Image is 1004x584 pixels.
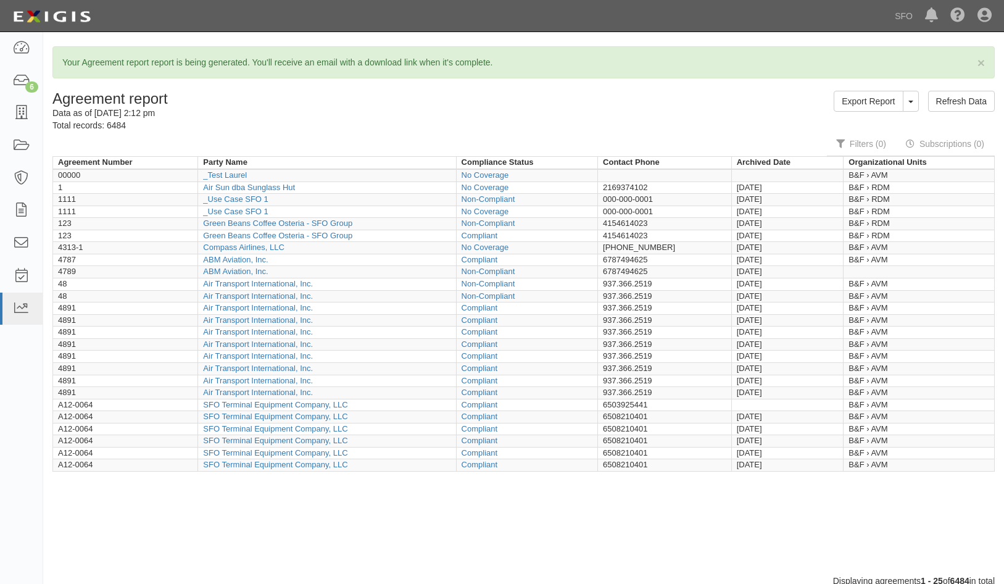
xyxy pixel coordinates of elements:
[844,218,995,230] td: B&F › RDM
[844,387,995,399] td: B&F › AVM
[462,255,498,264] a: Compliant
[52,91,515,107] h1: Agreement report
[731,278,844,291] td: [DATE]
[844,375,995,387] td: B&F › AVM
[598,181,732,194] td: 2169374102
[462,157,534,169] div: Compliance Status
[844,435,995,448] td: B&F › AVM
[462,412,498,421] a: Compliant
[462,219,515,228] a: Non-Compliant
[203,279,313,288] a: Air Transport International, Inc.
[598,254,732,266] td: 6787494625
[462,340,498,349] a: Compliant
[598,375,732,387] td: 937.366.2519
[9,6,94,28] img: logo-5460c22ac91f19d4615b14bd174203de0afe785f0fc80cf4dbbc73dc1793850b.png
[203,243,284,252] a: Compass Airlines, LLC
[462,327,498,336] a: Compliant
[53,411,198,423] td: A12-0064
[53,423,198,435] td: A12-0064
[58,157,133,169] div: Agreement Number
[203,388,313,397] a: Air Transport International, Inc.
[203,376,313,385] a: Air Transport International, Inc.
[844,351,995,363] td: B&F › AVM
[598,411,732,423] td: 6508210401
[53,351,198,363] td: 4891
[462,315,498,325] a: Compliant
[844,242,995,254] td: B&F › AVM
[844,278,995,291] td: B&F › AVM
[53,302,198,315] td: 4891
[598,327,732,339] td: 937.366.2519
[844,399,995,411] td: B&F › AVM
[598,351,732,363] td: 937.366.2519
[53,254,198,266] td: 4787
[731,266,844,278] td: [DATE]
[203,400,347,409] a: SFO Terminal Equipment Company, LLC
[203,351,313,361] a: Air Transport International, Inc.
[844,423,995,435] td: B&F › AVM
[53,218,198,230] td: 123
[53,362,198,375] td: 4891
[598,206,732,218] td: 000-000-0001
[731,314,844,327] td: [DATE]
[844,314,995,327] td: B&F › AVM
[462,448,498,457] a: Compliant
[731,435,844,448] td: [DATE]
[53,290,198,302] td: 48
[53,181,198,194] td: 1
[737,157,790,169] div: Archived Date
[203,183,295,192] a: Air Sun dba Sunglass Hut
[462,170,509,180] a: No Coverage
[462,231,498,240] a: Compliant
[462,364,498,373] a: Compliant
[844,338,995,351] td: B&F › AVM
[844,230,995,242] td: B&F › RDM
[203,170,247,180] a: _Test Laurel
[844,194,995,206] td: B&F › RDM
[977,56,985,69] button: Close
[731,411,844,423] td: [DATE]
[52,119,515,131] div: Total records: 6484
[203,460,347,469] a: SFO Terminal Equipment Company, LLC
[977,56,985,70] span: ×
[731,218,844,230] td: [DATE]
[889,4,919,28] a: SFO
[598,399,732,411] td: 6503925441
[598,302,732,315] td: 937.366.2519
[598,338,732,351] td: 937.366.2519
[53,459,198,472] td: A12-0064
[462,388,498,397] a: Compliant
[598,266,732,278] td: 6787494625
[53,266,198,278] td: 4789
[598,230,732,242] td: 4154614023
[928,91,995,112] a: Refresh Data
[53,206,198,218] td: 1111
[731,338,844,351] td: [DATE]
[203,255,268,264] a: ABM Aviation, Inc.
[598,435,732,448] td: 6508210401
[203,327,313,336] a: Air Transport International, Inc.
[598,459,732,472] td: 6508210401
[598,242,732,254] td: [PHONE_NUMBER]
[731,362,844,375] td: [DATE]
[848,157,926,169] div: Organizational Units
[53,314,198,327] td: 4891
[53,375,198,387] td: 4891
[731,194,844,206] td: [DATE]
[731,459,844,472] td: [DATE]
[844,327,995,339] td: B&F › AVM
[731,181,844,194] td: [DATE]
[731,302,844,315] td: [DATE]
[844,254,995,266] td: B&F › AVM
[25,81,38,93] div: 6
[53,447,198,459] td: A12-0064
[462,303,498,312] a: Compliant
[53,387,198,399] td: 4891
[598,447,732,459] td: 6508210401
[462,243,509,252] a: No Coverage
[462,279,515,288] a: Non-Compliant
[53,169,198,181] td: 00000
[53,338,198,351] td: 4891
[462,194,515,204] a: Non-Compliant
[844,302,995,315] td: B&F › AVM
